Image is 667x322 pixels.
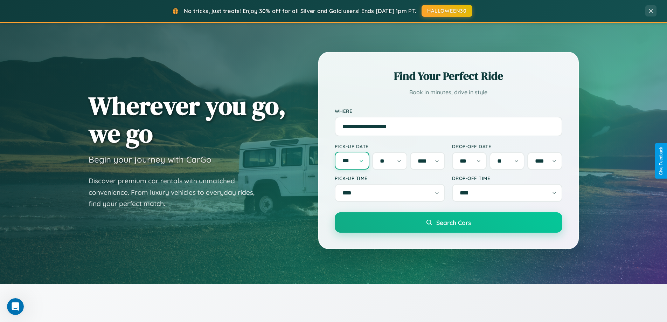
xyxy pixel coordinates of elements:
label: Where [335,108,562,114]
label: Pick-up Time [335,175,445,181]
h2: Find Your Perfect Ride [335,68,562,84]
button: Search Cars [335,212,562,233]
button: HALLOWEEN30 [422,5,472,17]
span: No tricks, just treats! Enjoy 30% off for all Silver and Gold users! Ends [DATE] 1pm PT. [184,7,416,14]
label: Drop-off Date [452,143,562,149]
div: Give Feedback [659,147,663,175]
span: Search Cars [436,219,471,226]
label: Drop-off Time [452,175,562,181]
h3: Begin your journey with CarGo [89,154,211,165]
p: Book in minutes, drive in style [335,87,562,97]
label: Pick-up Date [335,143,445,149]
p: Discover premium car rentals with unmatched convenience. From luxury vehicles to everyday rides, ... [89,175,264,210]
iframe: Intercom live chat [7,298,24,315]
h1: Wherever you go, we go [89,92,286,147]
